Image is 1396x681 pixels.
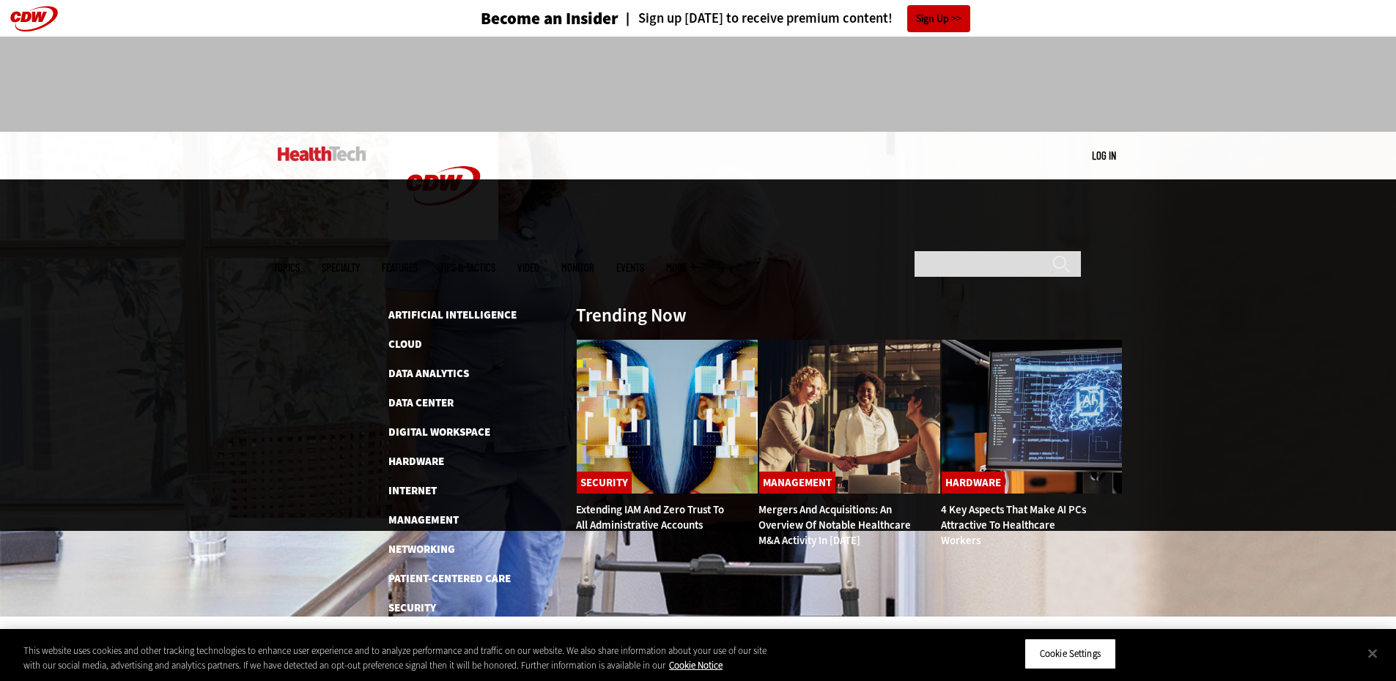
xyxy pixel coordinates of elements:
[388,337,422,351] a: Cloud
[388,513,459,527] a: Management
[388,366,469,381] a: Data Analytics
[388,542,455,557] a: Networking
[432,51,965,117] iframe: advertisement
[618,12,893,26] a: Sign up [DATE] to receive premium content!
[388,395,454,410] a: Data Center
[388,308,517,322] a: Artificial Intelligence
[1024,639,1116,669] button: Cookie Settings
[388,425,490,439] a: Digital Workspace
[576,306,687,324] h3: Trending Now
[278,146,366,161] img: Home
[388,454,444,469] a: Hardware
[576,502,724,532] a: Extending IAM and Zero Trust to All Administrative Accounts
[576,339,758,494] img: abstract image of woman with pixelated face
[759,472,835,494] a: Management
[388,483,437,498] a: Internet
[481,10,618,27] h3: Become an Insider
[1092,149,1116,162] a: Log in
[388,600,436,615] a: Security
[426,10,618,27] a: Become an Insider
[1356,637,1389,669] button: Close
[669,659,723,671] a: More information about your privacy
[388,132,498,240] img: Home
[23,644,768,672] div: This website uses cookies and other tracking technologies to enhance user experience and to analy...
[1092,148,1116,163] div: User menu
[577,472,632,494] a: Security
[758,502,911,548] a: Mergers and Acquisitions: An Overview of Notable Healthcare M&A Activity in [DATE]
[388,571,511,586] a: Patient-Centered Care
[942,472,1005,494] a: Hardware
[941,502,1086,548] a: 4 Key Aspects That Make AI PCs Attractive to Healthcare Workers
[758,339,941,494] img: business leaders shake hands in conference room
[907,5,970,32] a: Sign Up
[941,339,1123,494] img: Desktop monitor with brain AI concept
